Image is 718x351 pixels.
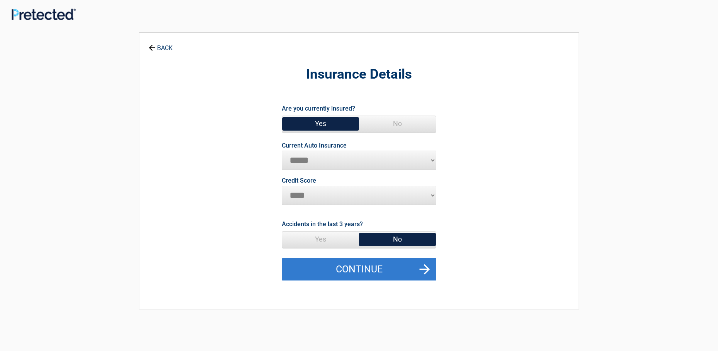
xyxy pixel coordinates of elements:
a: BACK [147,38,174,51]
label: Accidents in the last 3 years? [282,219,363,229]
img: Main Logo [12,8,76,20]
button: Continue [282,258,436,280]
span: Yes [282,232,359,247]
label: Current Auto Insurance [282,143,347,149]
span: Yes [282,116,359,131]
span: No [359,116,436,131]
label: Credit Score [282,178,316,184]
span: No [359,232,436,247]
label: Are you currently insured? [282,103,355,114]
h2: Insurance Details [182,65,536,84]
